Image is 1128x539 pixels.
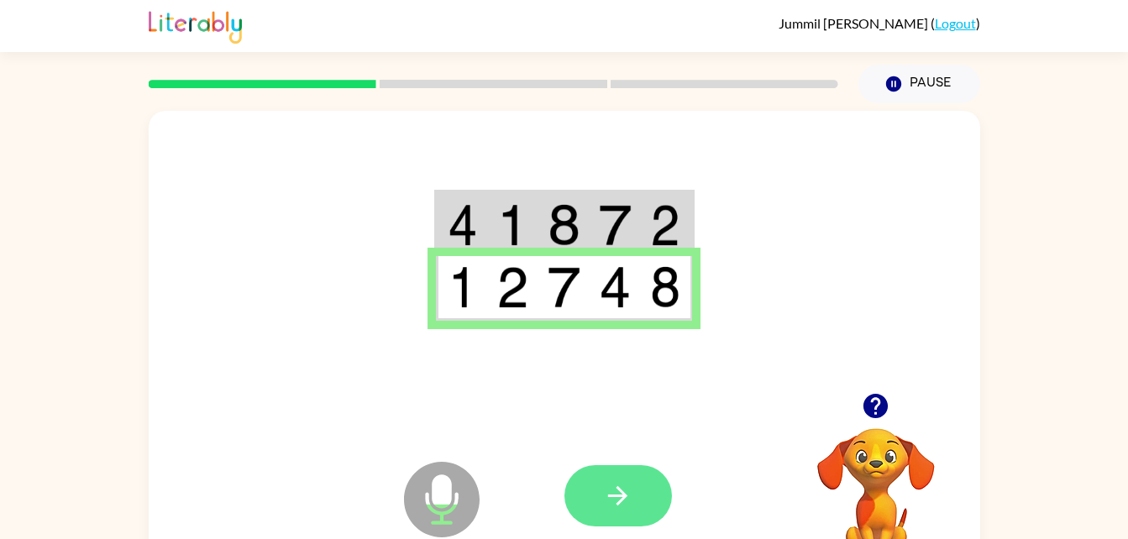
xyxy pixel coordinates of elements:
div: ( ) [779,15,980,31]
img: 7 [599,204,631,246]
img: 8 [650,266,680,308]
img: Literably [149,7,242,44]
img: 7 [548,266,580,308]
img: 1 [496,204,528,246]
a: Logout [935,15,976,31]
img: 1 [448,266,478,308]
span: Jummil [PERSON_NAME] [779,15,931,31]
img: 8 [548,204,580,246]
img: 2 [650,204,680,246]
img: 2 [496,266,528,308]
button: Pause [858,65,980,103]
img: 4 [448,204,478,246]
img: 4 [599,266,631,308]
